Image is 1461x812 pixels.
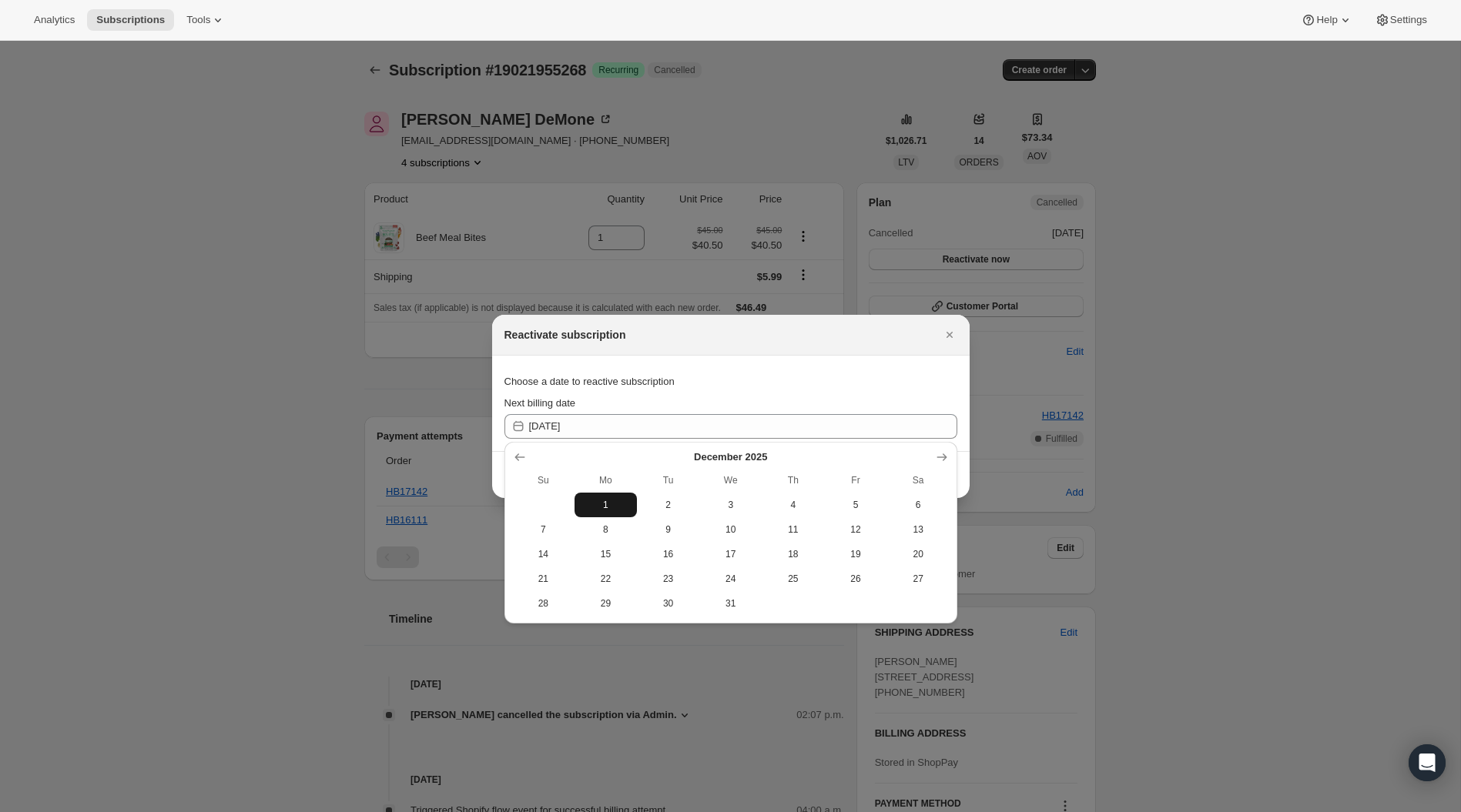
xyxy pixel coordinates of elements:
[34,14,75,26] span: Analytics
[705,474,756,486] span: We
[699,468,762,493] th: Wednesday
[25,9,84,31] button: Analytics
[581,548,631,560] span: 15
[643,573,693,585] span: 23
[504,397,576,409] span: Next billing date
[699,591,762,616] button: Wednesday December 31 2025
[518,573,568,585] span: 21
[637,566,699,591] button: Tuesday December 23 2025
[824,468,886,493] th: Friday
[637,542,699,566] button: Tuesday December 16 2025
[824,517,886,542] button: Friday December 12 2025
[762,468,824,493] th: Thursday
[830,548,880,560] span: 19
[87,9,174,31] button: Subscriptions
[518,474,568,486] span: Su
[575,566,637,591] button: Monday December 22 2025
[705,597,756,610] span: 31
[518,597,568,610] span: 28
[705,499,756,511] span: 3
[699,517,762,542] button: Wednesday December 10 2025
[643,474,693,486] span: Tu
[893,474,943,486] span: Sa
[518,523,568,536] span: 7
[1409,744,1446,781] div: Open Intercom Messenger
[762,542,824,566] button: Thursday December 18 2025
[699,566,762,591] button: Wednesday December 24 2025
[762,493,824,517] button: Thursday December 4 2025
[893,523,943,536] span: 13
[931,446,953,468] button: Show next month, January 2026
[1292,9,1362,31] button: Help
[509,446,531,468] button: Show previous month, November 2025
[830,499,880,511] span: 5
[1365,9,1436,31] button: Settings
[768,523,818,536] span: 11
[705,548,756,560] span: 17
[830,523,880,536] span: 12
[581,499,631,511] span: 1
[186,14,210,26] span: Tools
[1316,14,1337,26] span: Help
[824,542,886,566] button: Friday December 19 2025
[575,468,637,493] th: Monday
[643,548,693,560] span: 16
[512,566,575,591] button: Sunday December 21 2025
[893,499,943,511] span: 6
[893,548,943,560] span: 20
[705,573,756,585] span: 24
[581,573,631,585] span: 22
[575,591,637,616] button: Monday December 29 2025
[699,542,762,566] button: Wednesday December 17 2025
[762,566,824,591] button: Thursday December 25 2025
[637,517,699,542] button: Tuesday December 9 2025
[637,493,699,517] button: Tuesday December 2 2025
[177,9,235,31] button: Tools
[824,566,886,591] button: Friday December 26 2025
[1390,14,1427,26] span: Settings
[581,474,631,486] span: Mo
[768,474,818,486] span: Th
[762,517,824,542] button: Thursday December 11 2025
[504,368,957,396] div: Choose a date to reactive subscription
[637,591,699,616] button: Tuesday December 30 2025
[512,542,575,566] button: Sunday December 14 2025
[887,566,950,591] button: Saturday December 27 2025
[830,474,880,486] span: Fr
[504,327,626,343] h2: Reactivate subscription
[705,523,756,536] span: 10
[887,468,950,493] th: Saturday
[581,523,631,536] span: 8
[575,493,637,517] button: Monday December 1 2025
[699,493,762,517] button: Wednesday December 3 2025
[575,517,637,542] button: Monday December 8 2025
[575,542,637,566] button: Monday December 15 2025
[512,468,575,493] th: Sunday
[768,548,818,560] span: 18
[643,499,693,511] span: 2
[518,548,568,560] span: 14
[581,597,631,610] span: 29
[643,597,693,610] span: 30
[512,517,575,542] button: Sunday December 7 2025
[96,14,165,26] span: Subscriptions
[643,523,693,536] span: 9
[768,573,818,585] span: 25
[824,493,886,517] button: Friday December 5 2025
[768,499,818,511] span: 4
[887,493,950,517] button: Saturday December 6 2025
[637,468,699,493] th: Tuesday
[939,324,960,346] button: Close
[887,517,950,542] button: Saturday December 13 2025
[830,573,880,585] span: 26
[512,591,575,616] button: Sunday December 28 2025
[887,542,950,566] button: Saturday December 20 2025
[893,573,943,585] span: 27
